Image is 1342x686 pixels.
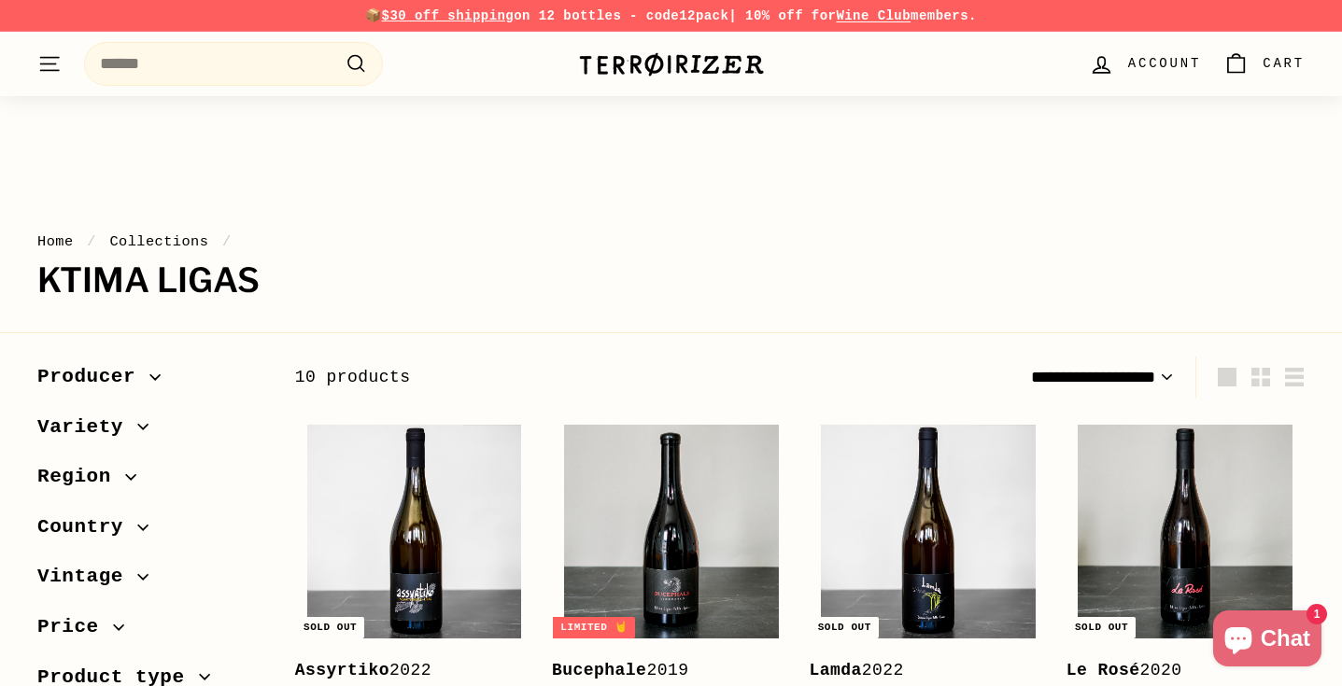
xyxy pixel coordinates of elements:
div: 2022 [809,657,1028,684]
span: $30 off shipping [382,8,515,23]
button: Price [37,607,265,657]
p: 📦 on 12 bottles - code | 10% off for members. [37,6,1305,26]
span: Vintage [37,561,137,593]
div: Sold out [1067,617,1136,638]
button: Producer [37,357,265,407]
span: Account [1128,53,1201,74]
a: Wine Club [836,8,911,23]
nav: breadcrumbs [37,231,1305,253]
a: Account [1078,36,1212,91]
button: Region [37,456,265,507]
span: Region [37,461,125,493]
span: / [218,233,236,250]
button: Variety [37,407,265,457]
b: Le Rosé [1067,661,1140,679]
strong: 12pack [679,8,728,23]
a: Cart [1212,36,1316,91]
button: Vintage [37,556,265,607]
b: Lamda [809,661,861,679]
span: / [82,233,101,250]
h1: Ktima Ligas [37,262,1305,300]
span: Price [37,611,113,643]
div: 2022 [295,657,515,684]
div: 2020 [1067,657,1286,684]
a: Home [37,233,74,250]
div: 10 products [295,364,800,391]
span: Producer [37,361,149,393]
b: Assyrtiko [295,661,389,679]
div: 2019 [552,657,771,684]
inbox-online-store-chat: Shopify online store chat [1208,610,1327,671]
b: Bucephale [552,661,646,679]
span: Variety [37,412,137,443]
div: Sold out [811,617,879,638]
span: Country [37,511,137,543]
span: Cart [1263,53,1305,74]
a: Collections [109,233,208,250]
div: Limited 🤘 [553,617,635,638]
div: Sold out [296,617,364,638]
button: Country [37,507,265,557]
